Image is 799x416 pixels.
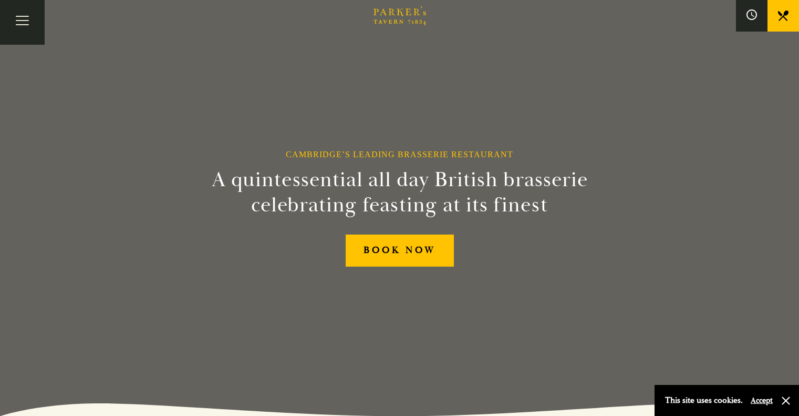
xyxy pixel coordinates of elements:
h2: A quintessential all day British brasserie celebrating feasting at its finest [160,167,639,218]
button: Close and accept [781,395,791,406]
button: Accept [751,395,773,405]
p: This site uses cookies. [665,393,743,408]
a: BOOK NOW [346,235,454,267]
h1: Cambridge’s Leading Brasserie Restaurant [286,149,513,159]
